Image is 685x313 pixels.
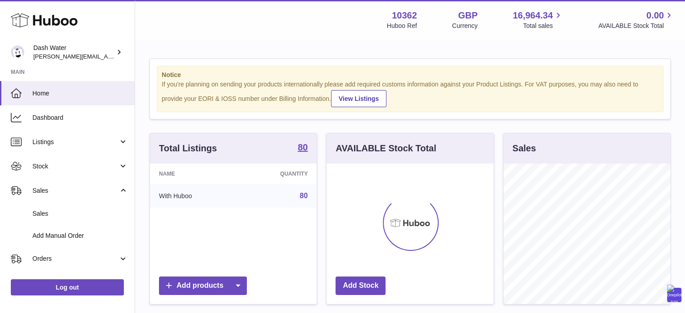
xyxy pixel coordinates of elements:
[392,9,417,22] strong: 10362
[11,279,124,295] a: Log out
[452,22,478,30] div: Currency
[523,22,563,30] span: Total sales
[458,9,477,22] strong: GBP
[150,163,238,184] th: Name
[387,22,417,30] div: Huboo Ref
[159,277,247,295] a: Add products
[32,162,118,171] span: Stock
[162,80,658,107] div: If you're planning on sending your products internationally please add required customs informati...
[32,254,118,263] span: Orders
[32,231,128,240] span: Add Manual Order
[513,9,553,22] span: 16,964.34
[598,9,674,30] a: 0.00 AVAILABLE Stock Total
[238,163,317,184] th: Quantity
[162,71,658,79] strong: Notice
[513,142,536,154] h3: Sales
[331,90,386,107] a: View Listings
[32,113,128,122] span: Dashboard
[32,138,118,146] span: Listings
[300,192,308,200] a: 80
[33,44,114,61] div: Dash Water
[336,277,386,295] a: Add Stock
[33,53,181,60] span: [PERSON_NAME][EMAIL_ADDRESS][DOMAIN_NAME]
[298,143,308,154] a: 80
[513,9,563,30] a: 16,964.34 Total sales
[159,142,217,154] h3: Total Listings
[32,209,128,218] span: Sales
[11,45,24,59] img: james@dash-water.com
[150,184,238,208] td: With Huboo
[646,9,664,22] span: 0.00
[32,186,118,195] span: Sales
[32,89,128,98] span: Home
[598,22,674,30] span: AVAILABLE Stock Total
[336,142,436,154] h3: AVAILABLE Stock Total
[298,143,308,152] strong: 80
